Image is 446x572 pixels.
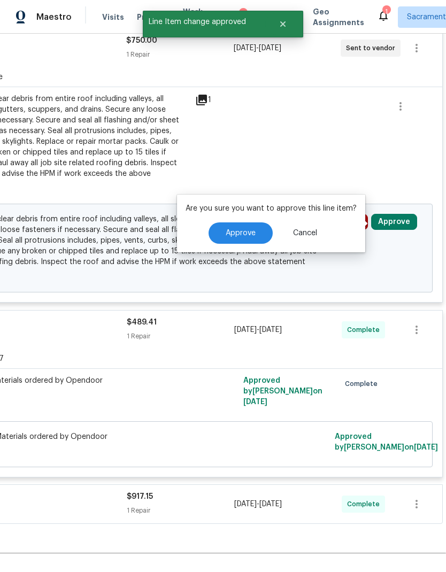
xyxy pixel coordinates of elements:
span: [DATE] [259,44,281,52]
span: [DATE] [259,326,282,334]
span: Projects [137,12,170,22]
span: Approved by [PERSON_NAME] on [335,433,438,451]
span: [DATE] [234,500,257,508]
button: Close [265,13,301,35]
span: Cancel [293,229,317,237]
div: 1 [239,8,248,19]
button: Approve [209,222,273,244]
span: Complete [347,499,384,509]
span: Approve [226,229,256,237]
span: Work Orders [183,6,210,28]
span: $750.00 [126,37,157,44]
div: 1 Repair [127,505,234,516]
span: $489.41 [127,319,157,326]
span: Maestro [36,12,72,22]
span: [DATE] [259,500,282,508]
span: Complete [347,324,384,335]
span: Sent to vendor [346,43,399,53]
button: Cancel [276,222,334,244]
div: 1 Repair [127,331,234,342]
p: Are you sure you want to approve this line item? [186,203,357,214]
div: 1 Repair [126,49,233,60]
span: $917.15 [127,493,153,500]
div: 1 [382,6,390,17]
span: [DATE] [234,44,256,52]
span: Line Item change approved [143,11,265,33]
span: - [234,43,281,53]
span: Complete [345,378,382,389]
button: Approve [371,214,417,230]
div: 1 [195,94,237,106]
span: [DATE] [243,398,267,406]
span: - [234,499,282,509]
span: [DATE] [414,444,438,451]
span: Approved by [PERSON_NAME] on [243,377,322,406]
span: Geo Assignments [313,6,364,28]
span: - [234,324,282,335]
span: [DATE] [234,326,257,334]
span: Visits [102,12,124,22]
